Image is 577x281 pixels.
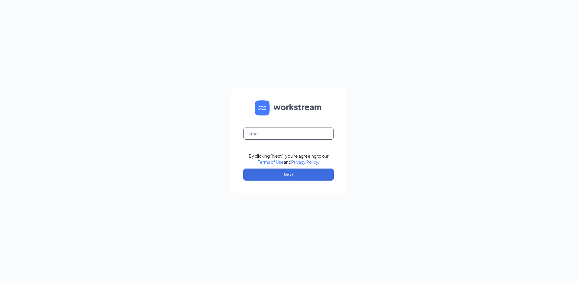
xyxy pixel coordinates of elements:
div: By clicking "Next", you're agreeing to our and . [249,153,329,165]
a: Privacy Policy [291,159,318,165]
button: Next [243,169,334,181]
input: Email [243,128,334,140]
a: Terms of Use [258,159,284,165]
img: WS logo and Workstream text [255,100,322,115]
